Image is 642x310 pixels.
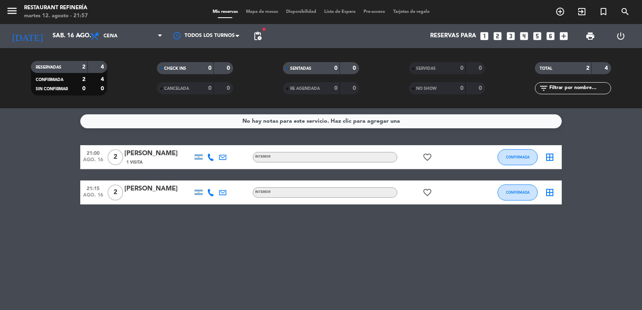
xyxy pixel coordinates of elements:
[586,65,589,71] strong: 2
[164,87,189,91] span: CANCELADA
[208,65,211,71] strong: 0
[255,155,270,158] span: INTERIOR
[75,31,84,41] i: arrow_drop_down
[126,159,142,166] span: 1 Visita
[227,85,232,91] strong: 0
[430,32,476,40] span: Reservas para
[423,152,432,162] i: favorite_border
[208,85,211,91] strong: 0
[416,67,436,71] span: SERVIDAS
[460,65,463,71] strong: 0
[6,5,18,17] i: menu
[519,31,529,41] i: looks_4
[599,7,608,16] i: turned_in_not
[423,188,432,197] i: favorite_border
[24,12,88,20] div: martes 12. agosto - 21:57
[545,152,555,162] i: border_all
[545,31,556,41] i: looks_6
[616,31,626,41] i: power_settings_new
[24,4,88,12] div: Restaurant Refinería
[83,148,103,157] span: 21:00
[104,33,118,39] span: Cena
[282,10,320,14] span: Disponibilidad
[83,192,103,202] span: ago. 16
[506,31,516,41] i: looks_3
[360,10,389,14] span: Pre-acceso
[540,67,552,71] span: TOTAL
[577,7,587,16] i: exit_to_app
[416,87,437,91] span: NO SHOW
[479,65,484,71] strong: 0
[545,188,555,197] i: border_all
[479,85,484,91] strong: 0
[559,31,569,41] i: add_box
[255,190,270,194] span: INTERIOR
[242,10,282,14] span: Mapa de mesas
[36,78,63,82] span: CONFIRMADA
[620,7,630,16] i: search
[82,64,85,70] strong: 2
[605,65,609,71] strong: 4
[101,64,106,70] strong: 4
[242,117,400,126] div: No hay notas para este servicio. Haz clic para agregar una
[290,87,320,91] span: RE AGENDADA
[164,67,186,71] span: CHECK INS
[108,184,123,201] span: 2
[555,7,565,16] i: add_circle_outline
[124,148,193,159] div: [PERSON_NAME]
[334,85,337,91] strong: 0
[506,155,530,159] span: CONFIRMADA
[334,65,337,71] strong: 0
[83,157,103,166] span: ago. 16
[108,149,123,165] span: 2
[101,77,106,82] strong: 4
[320,10,360,14] span: Lista de Espera
[506,190,530,195] span: CONFIRMADA
[124,184,193,194] div: [PERSON_NAME]
[290,67,311,71] span: SENTADAS
[605,24,636,48] div: LOG OUT
[479,31,490,41] i: looks_one
[6,27,49,45] i: [DATE]
[585,31,595,41] span: print
[353,65,358,71] strong: 0
[36,87,68,91] span: SIN CONFIRMAR
[353,85,358,91] strong: 0
[6,5,18,20] button: menu
[532,31,542,41] i: looks_5
[209,10,242,14] span: Mis reservas
[253,31,262,41] span: pending_actions
[498,184,538,201] button: CONFIRMADA
[227,65,232,71] strong: 0
[82,77,85,82] strong: 2
[389,10,434,14] span: Tarjetas de regalo
[498,149,538,165] button: CONFIRMADA
[460,85,463,91] strong: 0
[36,65,61,69] span: RESERVADAS
[101,86,106,91] strong: 0
[539,83,549,93] i: filter_list
[82,86,85,91] strong: 0
[549,84,611,93] input: Filtrar por nombre...
[83,183,103,192] span: 21:15
[262,27,266,32] span: fiber_manual_record
[492,31,503,41] i: looks_two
